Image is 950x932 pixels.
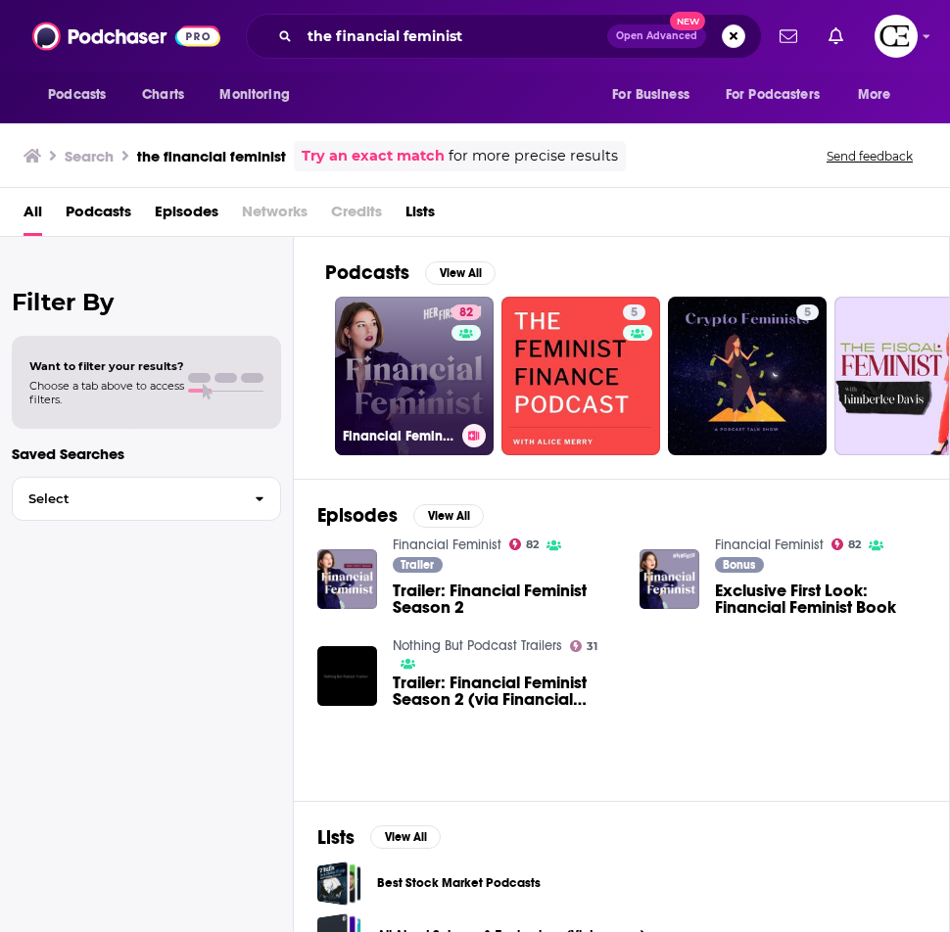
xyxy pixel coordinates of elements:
span: New [670,12,705,30]
a: 82 [451,304,481,320]
button: Show profile menu [875,15,918,58]
a: Financial Feminist [715,536,824,553]
a: 82Financial Feminist [335,297,494,455]
img: Trailer: Financial Feminist Season 2 (via Financial Feminist) [317,646,377,706]
a: Show notifications dropdown [821,20,851,53]
h2: Filter By [12,288,281,316]
span: For Podcasters [726,81,820,109]
button: Send feedback [821,148,919,164]
button: open menu [34,76,131,114]
span: 82 [459,303,473,323]
span: Monitoring [219,81,289,109]
a: Best Stock Market Podcasts [317,862,361,906]
img: Trailer: Financial Feminist Season 2 [317,549,377,609]
a: Show notifications dropdown [772,20,805,53]
a: Trailer: Financial Feminist Season 2 [393,582,616,616]
img: Podchaser - Follow, Share and Rate Podcasts [32,18,220,55]
button: Open AdvancedNew [607,24,706,48]
span: 5 [804,303,811,323]
h3: Search [65,147,114,165]
h2: Podcasts [325,260,409,285]
a: Lists [405,196,435,236]
button: open menu [844,76,916,114]
a: Podcasts [66,196,131,236]
a: 82 [831,538,862,550]
span: 5 [631,303,638,323]
span: Charts [142,81,184,109]
a: Exclusive First Look: Financial Feminist Book [715,582,938,616]
p: Saved Searches [12,444,281,463]
button: Select [12,477,281,521]
a: 82 [509,538,540,550]
span: Credits [331,196,382,236]
span: 82 [526,540,539,549]
a: EpisodesView All [317,503,484,528]
h2: Episodes [317,503,398,528]
span: Logged in as cozyearthaudio [875,15,918,58]
a: Episodes [155,196,218,236]
button: open menu [598,76,714,114]
a: 5 [796,304,819,320]
span: Want to filter your results? [29,359,184,373]
a: All [24,196,42,236]
a: Charts [129,76,196,114]
span: Podcasts [48,81,106,109]
input: Search podcasts, credits, & more... [300,21,607,52]
span: Trailer [401,559,434,571]
h3: Financial Feminist [343,428,454,444]
button: open menu [713,76,848,114]
span: Bonus [723,559,755,571]
img: User Profile [875,15,918,58]
span: Open Advanced [616,31,697,41]
a: Try an exact match [302,145,445,167]
img: Exclusive First Look: Financial Feminist Book [640,549,699,609]
a: PodcastsView All [325,260,496,285]
span: Select [13,492,239,505]
span: For Business [612,81,689,109]
a: 5 [668,297,827,455]
span: More [858,81,891,109]
a: 5 [623,304,645,320]
div: Search podcasts, credits, & more... [246,14,762,59]
span: Networks [242,196,308,236]
a: Financial Feminist [393,536,501,553]
button: View All [413,504,484,528]
button: View All [370,825,441,849]
button: View All [425,261,496,285]
span: for more precise results [449,145,618,167]
a: Nothing But Podcast Trailers [393,637,562,654]
span: 31 [587,642,597,651]
span: 82 [848,540,861,549]
a: ListsView All [317,825,441,850]
a: Best Stock Market Podcasts [377,872,541,894]
span: Choose a tab above to access filters. [29,379,184,406]
h2: Lists [317,825,355,850]
a: Trailer: Financial Feminist Season 2 (via Financial Feminist) [393,675,616,708]
button: open menu [206,76,314,114]
h3: the financial feminist [137,147,286,165]
a: 31 [570,640,598,652]
a: 5 [501,297,660,455]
